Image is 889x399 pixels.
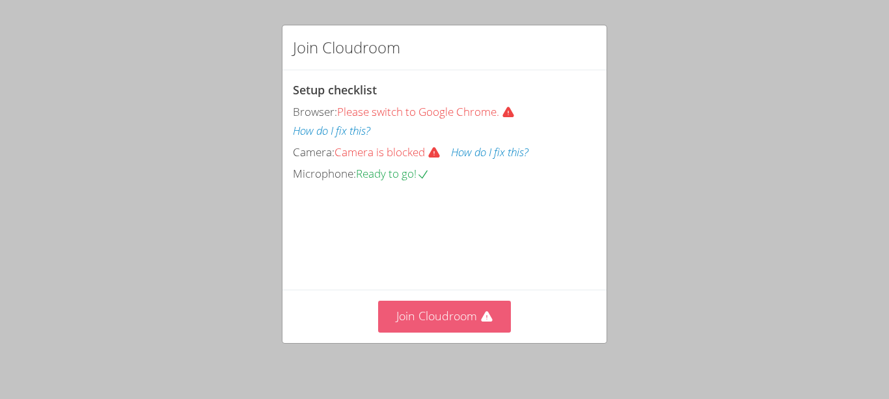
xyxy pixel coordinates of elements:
[337,104,525,119] span: Please switch to Google Chrome.
[451,143,528,162] button: How do I fix this?
[335,144,451,159] span: Camera is blocked
[293,36,400,59] h2: Join Cloudroom
[293,122,370,141] button: How do I fix this?
[293,166,356,181] span: Microphone:
[356,166,430,181] span: Ready to go!
[293,144,335,159] span: Camera:
[293,82,377,98] span: Setup checklist
[293,104,337,119] span: Browser:
[378,301,512,333] button: Join Cloudroom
